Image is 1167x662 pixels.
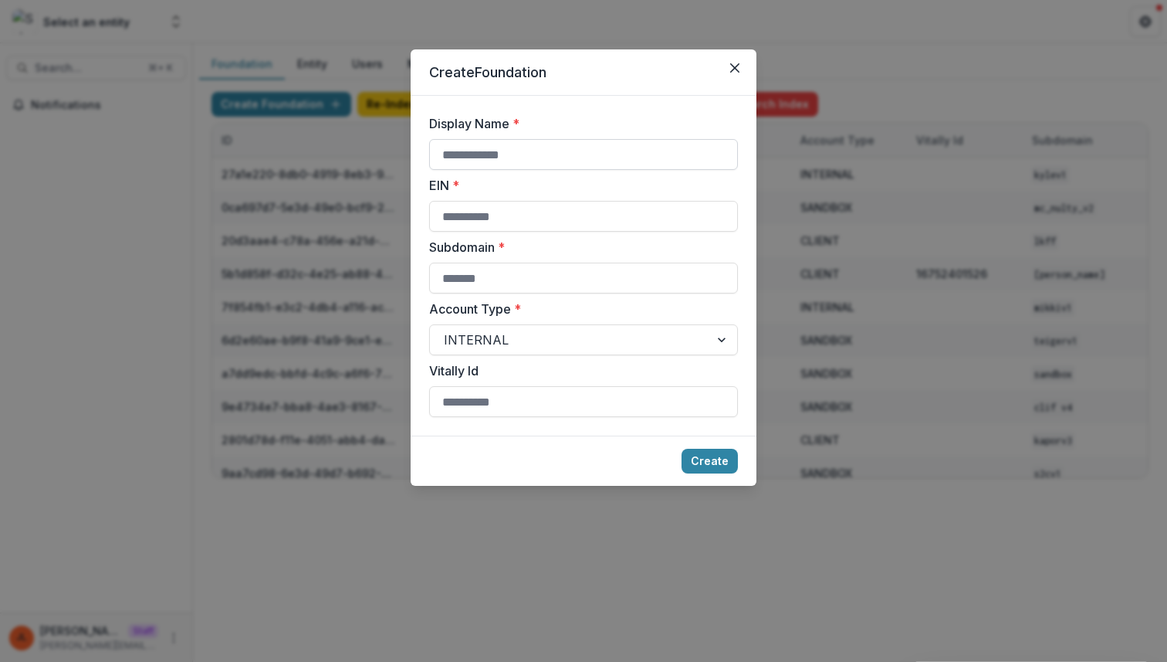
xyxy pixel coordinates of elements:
[429,362,729,380] label: Vitally Id
[429,114,729,133] label: Display Name
[411,49,756,96] header: Create Foundation
[429,238,729,256] label: Subdomain
[429,176,729,195] label: EIN
[722,56,747,80] button: Close
[429,300,729,318] label: Account Type
[682,449,738,474] button: Create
